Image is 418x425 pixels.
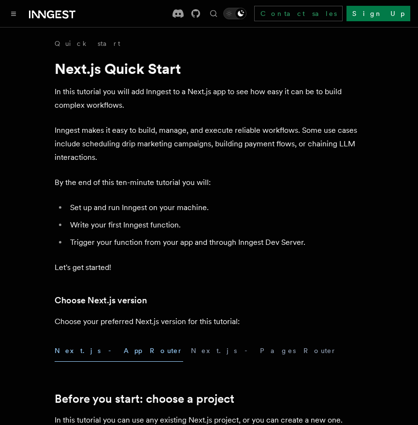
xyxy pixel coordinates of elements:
[55,340,183,362] button: Next.js - App Router
[55,85,364,112] p: In this tutorial you will add Inngest to a Next.js app to see how easy it can be to build complex...
[8,8,19,19] button: Toggle navigation
[55,124,364,164] p: Inngest makes it easy to build, manage, and execute reliable workflows. Some use cases include sc...
[254,6,343,21] a: Contact sales
[67,218,364,232] li: Write your first Inngest function.
[55,392,234,406] a: Before you start: choose a project
[55,39,120,48] a: Quick start
[191,340,337,362] button: Next.js - Pages Router
[55,60,364,77] h1: Next.js Quick Start
[55,176,364,189] p: By the end of this ten-minute tutorial you will:
[67,236,364,249] li: Trigger your function from your app and through Inngest Dev Server.
[55,261,364,274] p: Let's get started!
[67,201,364,214] li: Set up and run Inngest on your machine.
[346,6,410,21] a: Sign Up
[55,294,147,307] a: Choose Next.js version
[208,8,219,19] button: Find something...
[223,8,246,19] button: Toggle dark mode
[55,315,364,328] p: Choose your preferred Next.js version for this tutorial:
